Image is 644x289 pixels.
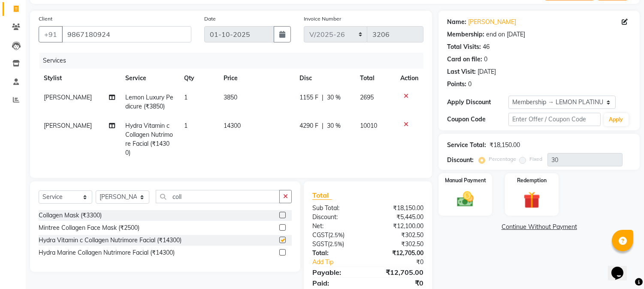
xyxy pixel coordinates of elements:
[306,267,368,277] div: Payable:
[312,191,332,200] span: Total
[447,67,476,76] div: Last Visit:
[39,26,63,42] button: +91
[39,53,430,69] div: Services
[368,231,430,240] div: ₹302.50
[306,240,368,249] div: ( )
[447,141,486,150] div: Service Total:
[330,232,343,238] span: 2.5%
[368,204,430,213] div: ₹18,150.00
[355,69,395,88] th: Total
[224,122,241,129] span: 14300
[368,213,430,222] div: ₹5,445.00
[360,93,374,101] span: 2695
[39,223,139,232] div: Mintree Collagen Face Mask (₹2500)
[327,93,341,102] span: 30 %
[517,177,547,184] label: Redemption
[184,122,187,129] span: 1
[120,69,179,88] th: Service
[224,93,237,101] span: 3850
[44,93,92,101] span: [PERSON_NAME]
[447,18,466,27] div: Name:
[125,122,173,157] span: Hydra Vitamin c Collagen Nutrimore Facial (₹14300)
[306,213,368,222] div: Discount:
[327,121,341,130] span: 30 %
[39,69,120,88] th: Stylist
[368,267,430,277] div: ₹12,705.00
[489,155,516,163] label: Percentage
[447,30,484,39] div: Membership:
[368,240,430,249] div: ₹302.50
[486,30,525,39] div: end on [DATE]
[295,69,355,88] th: Disc
[204,15,216,23] label: Date
[306,278,368,288] div: Paid:
[304,15,341,23] label: Invoice Number
[508,113,600,126] input: Enter Offer / Coupon Code
[518,190,545,211] img: _gift.svg
[300,93,319,102] span: 1155 F
[484,55,487,64] div: 0
[39,211,102,220] div: Collagen Mask (₹3300)
[306,204,368,213] div: Sub Total:
[306,258,378,267] a: Add Tip
[368,222,430,231] div: ₹12,100.00
[478,67,496,76] div: [DATE]
[368,249,430,258] div: ₹12,705.00
[330,241,342,247] span: 2.5%
[39,236,181,245] div: Hydra Vitamin c Collagen Nutrimore Facial (₹14300)
[39,248,175,257] div: Hydra Marine Collagen Nutrimore Facial (₹14300)
[483,42,490,51] div: 46
[447,98,508,107] div: Apply Discount
[447,80,466,89] div: Points:
[447,115,508,124] div: Coupon Code
[156,190,280,203] input: Search or Scan
[312,240,328,248] span: SGST
[445,177,486,184] label: Manual Payment
[468,18,516,27] a: [PERSON_NAME]
[184,93,187,101] span: 1
[604,113,629,126] button: Apply
[447,42,481,51] div: Total Visits:
[306,231,368,240] div: ( )
[218,69,295,88] th: Price
[378,258,430,267] div: ₹0
[447,55,482,64] div: Card on file:
[440,223,638,232] a: Continue Without Payment
[125,93,173,110] span: Lemon Luxury Pedicure (₹3850)
[368,278,430,288] div: ₹0
[360,122,377,129] span: 10010
[44,122,92,129] span: [PERSON_NAME]
[452,190,479,209] img: _cash.svg
[300,121,319,130] span: 4290 F
[322,93,324,102] span: |
[395,69,423,88] th: Action
[490,141,520,150] div: ₹18,150.00
[322,121,324,130] span: |
[312,231,328,239] span: CGST
[447,156,474,165] div: Discount:
[306,222,368,231] div: Net:
[529,155,542,163] label: Fixed
[306,249,368,258] div: Total:
[179,69,218,88] th: Qty
[608,255,635,280] iframe: chat widget
[468,80,472,89] div: 0
[39,15,52,23] label: Client
[62,26,191,42] input: Search by Name/Mobile/Email/Code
